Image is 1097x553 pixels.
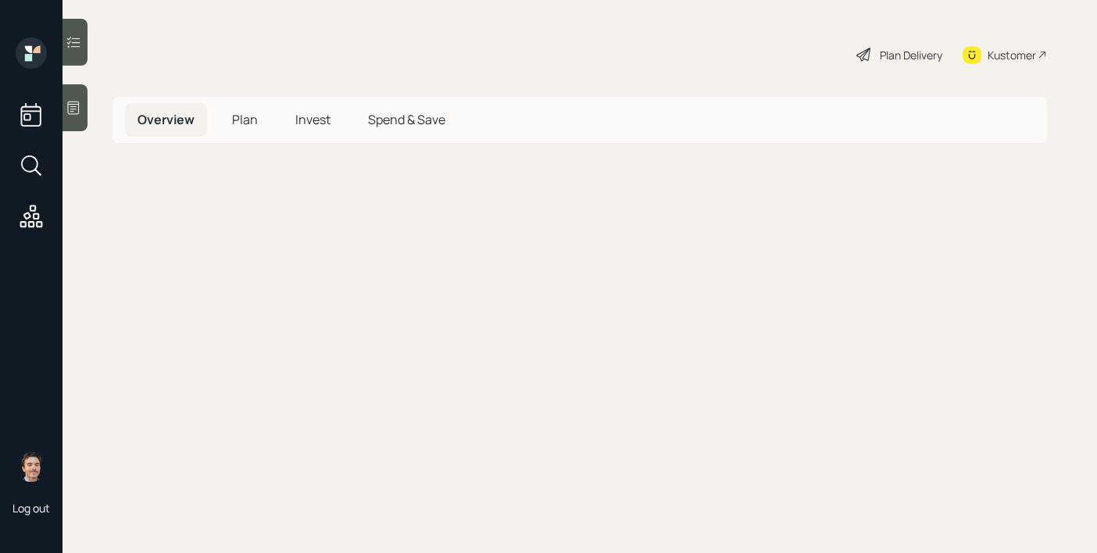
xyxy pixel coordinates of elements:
[368,111,445,128] span: Spend & Save
[880,47,942,63] div: Plan Delivery
[988,47,1036,63] div: Kustomer
[138,111,195,128] span: Overview
[295,111,331,128] span: Invest
[232,111,258,128] span: Plan
[13,501,50,516] div: Log out
[16,451,47,482] img: robby-grisanti-headshot.png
